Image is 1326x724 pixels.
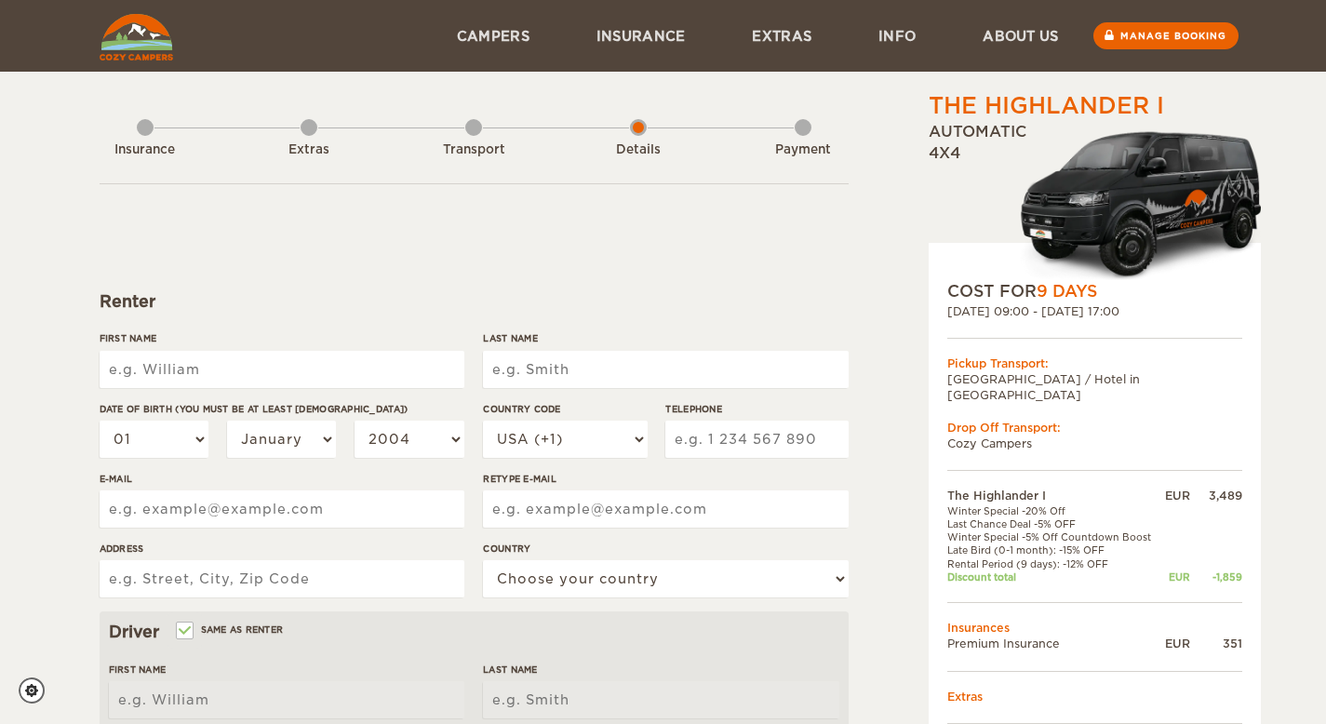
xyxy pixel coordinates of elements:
[947,543,1161,556] td: Late Bird (0-1 month): -15% OFF
[109,621,839,643] div: Driver
[1160,488,1189,503] div: EUR
[929,90,1164,122] div: The Highlander I
[947,420,1242,436] div: Drop Off Transport:
[422,141,525,159] div: Transport
[483,490,848,528] input: e.g. example@example.com
[100,331,464,345] label: First Name
[94,141,196,159] div: Insurance
[100,14,173,60] img: Cozy Campers
[947,303,1242,319] div: [DATE] 09:00 - [DATE] 17:00
[1190,570,1242,583] div: -1,859
[665,421,848,458] input: e.g. 1 234 567 890
[947,636,1161,651] td: Premium Insurance
[1037,282,1097,301] span: 9 Days
[947,504,1161,517] td: Winter Special -20% Off
[947,530,1161,543] td: Winter Special -5% Off Countdown Boost
[258,141,360,159] div: Extras
[100,351,464,388] input: e.g. William
[100,490,464,528] input: e.g. example@example.com
[947,620,1242,636] td: Insurances
[1160,636,1189,651] div: EUR
[483,402,647,416] label: Country Code
[178,621,284,638] label: Same as renter
[100,560,464,597] input: e.g. Street, City, Zip Code
[100,542,464,556] label: Address
[947,355,1242,371] div: Pickup Transport:
[100,402,464,416] label: Date of birth (You must be at least [DEMOGRAPHIC_DATA])
[483,472,848,486] label: Retype E-mail
[109,663,464,677] label: First Name
[1190,636,1242,651] div: 351
[947,689,1242,704] td: Extras
[665,402,848,416] label: Telephone
[109,681,464,718] input: e.g. William
[947,371,1242,403] td: [GEOGRAPHIC_DATA] / Hotel in [GEOGRAPHIC_DATA]
[483,663,838,677] label: Last Name
[947,488,1161,503] td: The Highlander I
[483,542,848,556] label: Country
[19,677,57,704] a: Cookie settings
[483,681,838,718] input: e.g. Smith
[100,472,464,486] label: E-mail
[178,626,190,638] input: Same as renter
[1093,22,1239,49] a: Manage booking
[947,570,1161,583] td: Discount total
[947,517,1161,530] td: Last Chance Deal -5% OFF
[947,436,1242,451] td: Cozy Campers
[947,557,1161,570] td: Rental Period (9 days): -12% OFF
[947,280,1242,302] div: COST FOR
[587,141,690,159] div: Details
[483,331,848,345] label: Last Name
[929,122,1261,280] div: Automatic 4x4
[752,141,854,159] div: Payment
[1003,127,1261,280] img: Cozy-3.png
[100,290,849,313] div: Renter
[1160,570,1189,583] div: EUR
[1190,488,1242,503] div: 3,489
[483,351,848,388] input: e.g. Smith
